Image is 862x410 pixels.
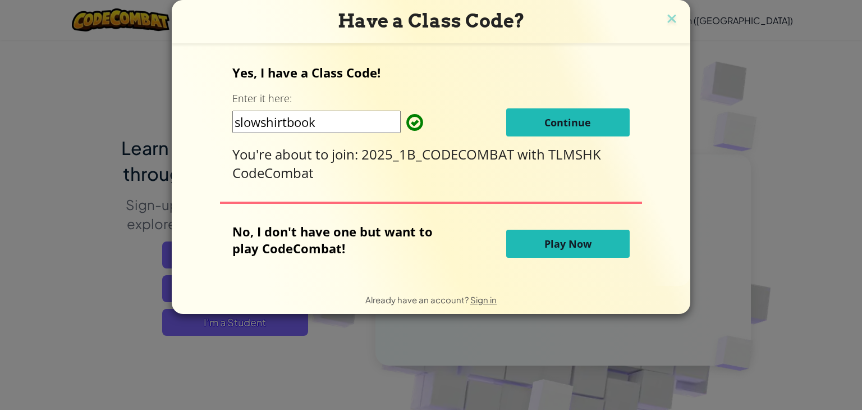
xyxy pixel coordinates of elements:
span: 2025_1B_CODECOMBAT [361,145,517,163]
span: with [517,145,548,163]
a: Sign in [470,294,497,305]
button: Continue [506,108,630,136]
span: Continue [544,116,591,129]
span: You're about to join: [232,145,361,163]
span: TLMSHK CodeCombat [232,145,601,182]
p: No, I don't have one but want to play CodeCombat! [232,223,450,257]
img: close icon [664,11,679,28]
button: Play Now [506,230,630,258]
span: Already have an account? [365,294,470,305]
label: Enter it here: [232,92,292,106]
span: Play Now [544,237,592,250]
p: Yes, I have a Class Code! [232,64,629,81]
span: Have a Class Code? [338,10,525,32]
